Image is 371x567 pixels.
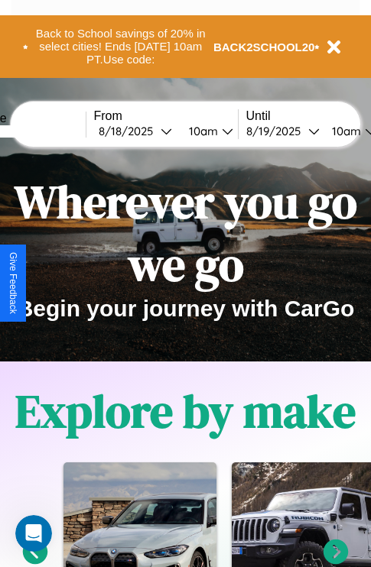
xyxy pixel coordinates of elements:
[28,23,213,70] button: Back to School savings of 20% in select cities! Ends [DATE] 10am PT.Use code:
[15,380,356,442] h1: Explore by make
[213,40,315,53] b: BACK2SCHOOL20
[8,252,18,314] div: Give Feedback
[99,124,161,138] div: 8 / 18 / 2025
[246,124,308,138] div: 8 / 19 / 2025
[177,123,238,139] button: 10am
[181,124,222,138] div: 10am
[324,124,365,138] div: 10am
[15,515,52,552] iframe: Intercom live chat
[94,109,238,123] label: From
[94,123,177,139] button: 8/18/2025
